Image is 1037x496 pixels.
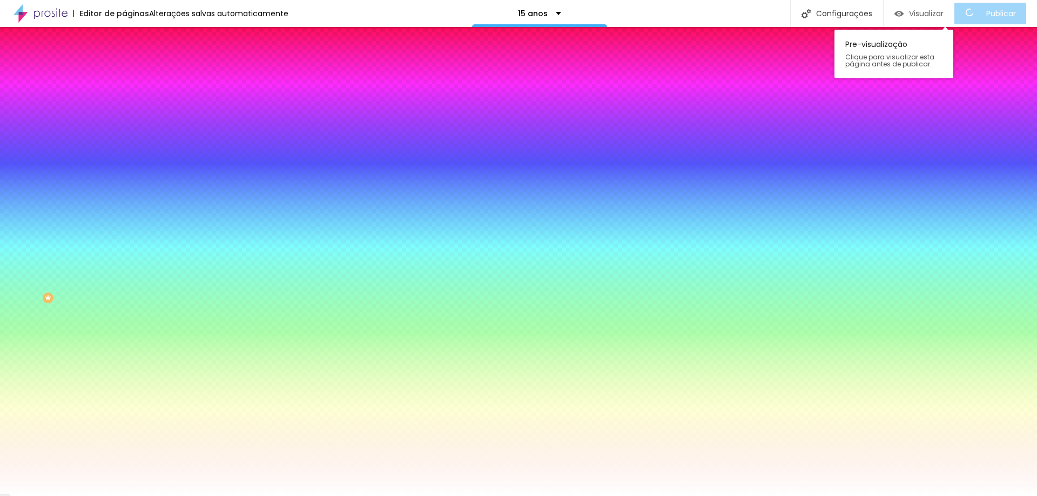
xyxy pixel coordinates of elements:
div: Alterações salvas automaticamente [149,10,288,17]
span: Visualizar [909,9,944,18]
span: Publicar [986,9,1016,18]
button: Visualizar [884,3,954,24]
button: Publicar [954,3,1026,24]
div: Pre-visualização [834,30,953,78]
span: Clique para visualizar esta página antes de publicar. [845,53,942,67]
p: 15 anos [518,10,548,17]
img: view-1.svg [894,9,904,18]
div: Editor de páginas [73,10,149,17]
img: Icone [802,9,811,18]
